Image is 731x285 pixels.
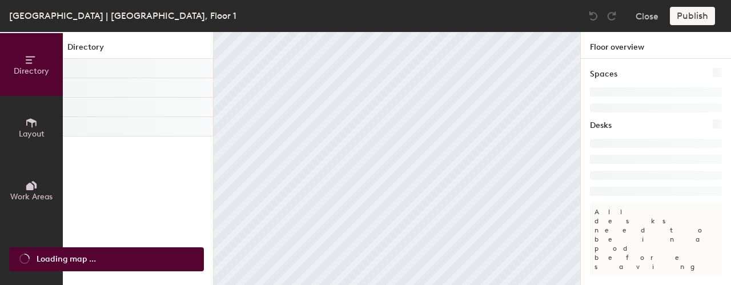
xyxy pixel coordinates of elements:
button: Close [636,7,658,25]
img: Undo [588,10,599,22]
h1: Spaces [590,68,617,81]
span: Work Areas [10,192,53,202]
h1: Desks [590,119,612,132]
canvas: Map [214,32,580,285]
h1: Floor overview [581,32,731,59]
div: [GEOGRAPHIC_DATA] | [GEOGRAPHIC_DATA], Floor 1 [9,9,236,23]
span: Layout [19,129,45,139]
h1: Directory [63,41,213,59]
span: Loading map ... [37,253,96,266]
span: Directory [14,66,49,76]
p: All desks need to be in a pod before saving [590,203,722,276]
img: Redo [606,10,617,22]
